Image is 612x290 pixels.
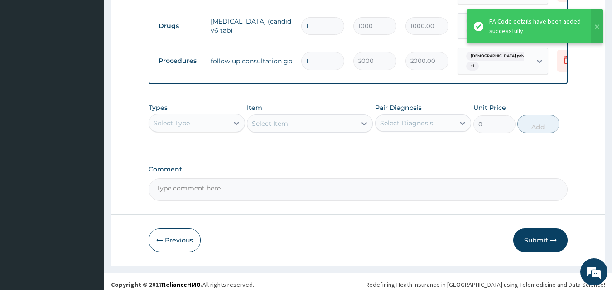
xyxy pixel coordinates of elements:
[47,51,152,62] div: Chat with us now
[375,103,422,112] label: Pair Diagnosis
[473,103,506,112] label: Unit Price
[466,62,479,71] span: + 1
[206,52,297,70] td: follow up consultation gp
[53,87,125,179] span: We're online!
[149,5,170,26] div: Minimize live chat window
[149,166,568,173] label: Comment
[149,104,168,112] label: Types
[17,45,37,68] img: d_794563401_company_1708531726252_794563401
[513,228,568,252] button: Submit
[466,52,567,61] span: [DEMOGRAPHIC_DATA] pelvic inflammatory dis...
[149,228,201,252] button: Previous
[206,12,297,39] td: [MEDICAL_DATA] (candid v6 tab)
[247,103,262,112] label: Item
[154,18,206,34] td: Drugs
[380,119,433,128] div: Select Diagnosis
[489,17,583,36] div: PA Code details have been added successfully
[162,280,201,289] a: RelianceHMO
[111,280,202,289] strong: Copyright © 2017 .
[466,17,509,26] span: [MEDICAL_DATA]
[154,119,190,128] div: Select Type
[517,115,559,133] button: Add
[5,194,173,225] textarea: Type your message and hit 'Enter'
[466,26,479,35] span: + 1
[154,52,206,69] td: Procedures
[366,280,605,289] div: Redefining Heath Insurance in [GEOGRAPHIC_DATA] using Telemedicine and Data Science!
